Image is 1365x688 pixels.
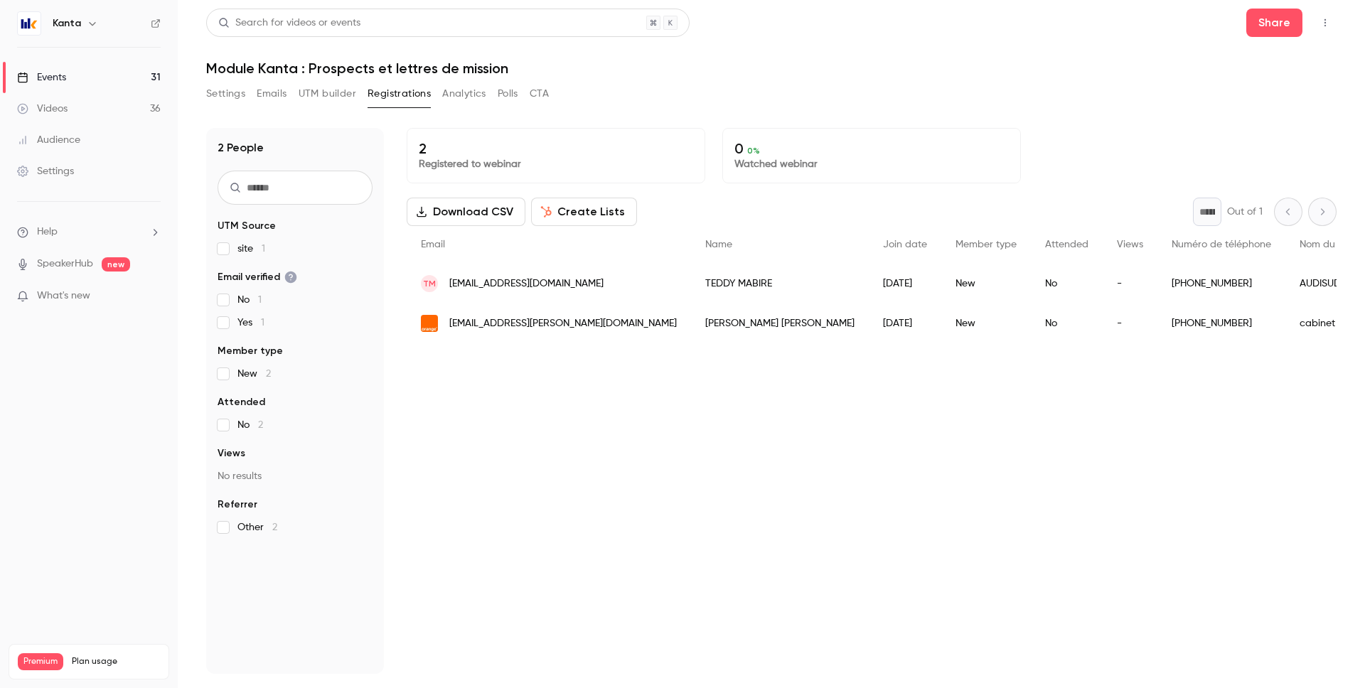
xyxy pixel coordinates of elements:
button: UTM builder [299,82,356,105]
span: Referrer [218,498,257,512]
button: Registrations [368,82,431,105]
h1: 2 People [218,139,264,156]
span: Numéro de téléphone [1172,240,1271,249]
div: New [941,264,1031,303]
span: Member type [218,344,283,358]
button: Download CSV [407,198,525,226]
button: Polls [498,82,518,105]
h6: Kanta [53,16,81,31]
div: [PHONE_NUMBER] [1157,303,1285,343]
span: No [237,293,262,307]
a: SpeakerHub [37,257,93,272]
div: [PHONE_NUMBER] [1157,264,1285,303]
img: Kanta [18,12,41,35]
span: Help [37,225,58,240]
div: Settings [17,164,74,178]
button: Emails [257,82,287,105]
span: [EMAIL_ADDRESS][DOMAIN_NAME] [449,276,604,291]
section: facet-groups [218,219,373,534]
p: 0 [734,140,1009,157]
span: Views [218,446,245,461]
span: 2 [272,522,277,532]
span: Yes [237,316,264,330]
span: No [237,418,263,432]
span: Email [421,240,445,249]
div: [PERSON_NAME] [PERSON_NAME] [691,303,869,343]
span: [EMAIL_ADDRESS][PERSON_NAME][DOMAIN_NAME] [449,316,677,331]
span: site [237,242,265,256]
p: No results [218,469,373,483]
div: No [1031,303,1103,343]
h1: Module Kanta : Prospects et lettres de mission [206,60,1337,77]
div: - [1103,303,1157,343]
span: new [102,257,130,272]
span: Join date [883,240,927,249]
span: New [237,367,271,381]
span: 1 [258,295,262,305]
span: What's new [37,289,90,303]
span: Premium [18,653,63,670]
div: Events [17,70,66,85]
button: CTA [530,82,549,105]
div: Search for videos or events [218,16,360,31]
span: TM [423,277,436,290]
button: Create Lists [531,198,637,226]
div: No [1031,264,1103,303]
img: orange.fr [421,315,438,332]
span: Plan usage [72,656,160,667]
iframe: Noticeable Trigger [144,290,161,303]
div: New [941,303,1031,343]
div: Videos [17,102,68,116]
span: Attended [1045,240,1088,249]
span: 0 % [747,146,760,156]
span: UTM Source [218,219,276,233]
span: Views [1117,240,1143,249]
div: - [1103,264,1157,303]
p: Registered to webinar [419,157,693,171]
span: 1 [262,244,265,254]
p: Watched webinar [734,157,1009,171]
div: [DATE] [869,264,941,303]
span: 1 [261,318,264,328]
span: Member type [955,240,1017,249]
div: [DATE] [869,303,941,343]
span: 2 [266,369,271,379]
button: Settings [206,82,245,105]
span: 2 [258,420,263,430]
button: Share [1246,9,1302,37]
div: Audience [17,133,80,147]
button: Analytics [442,82,486,105]
p: 2 [419,140,693,157]
li: help-dropdown-opener [17,225,161,240]
span: Other [237,520,277,534]
p: Out of 1 [1227,205,1263,219]
span: Attended [218,395,265,409]
span: Name [705,240,732,249]
div: TEDDY MABIRE [691,264,869,303]
span: Email verified [218,270,297,284]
